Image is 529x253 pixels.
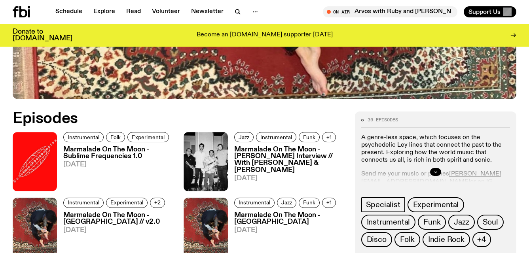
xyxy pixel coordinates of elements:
a: Soul [477,215,504,230]
span: Funk [423,218,440,227]
h3: Donate to [DOMAIN_NAME] [13,28,72,42]
a: Jazz [448,215,474,230]
button: +1 [322,132,336,142]
a: Marmalade On The Moon - Sublime Frequencies 1.0[DATE] [57,146,174,191]
span: [DATE] [63,161,174,168]
h3: Marmalade On The Moon - [GEOGRAPHIC_DATA] // v2.0 [63,212,174,225]
span: Folk [110,134,121,140]
button: +2 [150,198,165,208]
a: Jazz [234,132,254,142]
button: +4 [472,232,491,247]
span: Support Us [468,8,501,15]
span: Experimental [132,134,165,140]
h3: Marmalade On The Moon - Sublime Frequencies 1.0 [63,146,174,160]
a: Funk [418,215,446,230]
a: Instrumental [63,198,104,208]
span: Soul [483,218,498,227]
span: [DATE] [234,227,345,234]
a: Instrumental [234,198,275,208]
span: Folk [400,235,415,244]
span: Instrumental [68,134,99,140]
a: Specialist [361,197,405,212]
a: Funk [299,198,320,208]
span: Experimental [110,200,143,206]
a: Experimental [408,197,465,212]
a: Instrumental [256,132,296,142]
a: Jazz [277,198,296,208]
button: On AirArvos with Ruby and [PERSON_NAME] [323,6,457,17]
span: +1 [326,134,332,140]
a: Schedule [51,6,87,17]
a: Folk [106,132,125,142]
a: Disco [361,232,392,247]
span: Jazz [239,134,249,140]
button: Support Us [464,6,516,17]
p: Become an [DOMAIN_NAME] supporter [DATE] [197,32,333,39]
a: Indie Rock [423,232,470,247]
a: Volunteer [147,6,185,17]
p: A genre-less space, which focuses on the psychedelic Ley lines that connect the past to the prese... [361,134,510,164]
h2: Episodes [13,111,345,126]
img: sublime frequencies red logo [13,132,57,191]
span: Instrumental [239,200,270,206]
a: Newsletter [186,6,228,17]
span: +1 [326,200,332,206]
span: Disco [367,235,387,244]
span: +4 [477,235,486,244]
a: Folk [394,232,420,247]
span: [DATE] [63,227,174,234]
a: Experimental [106,198,148,208]
a: Experimental [127,132,169,142]
span: Indie Rock [428,235,465,244]
span: Specialist [366,200,400,209]
span: Jazz [281,200,292,206]
a: Marmalade On The Moon - [PERSON_NAME] Interview // With [PERSON_NAME] & [PERSON_NAME][DATE] [228,146,345,191]
a: Instrumental [361,215,416,230]
span: Funk [303,134,315,140]
a: Explore [89,6,120,17]
span: +2 [154,200,161,206]
span: Funk [303,200,315,206]
span: [DATE] [234,175,345,182]
span: Jazz [454,218,469,227]
a: Read [121,6,146,17]
span: Instrumental [260,134,292,140]
a: Funk [299,132,320,142]
span: Instrumental [68,200,99,206]
span: Experimental [413,200,459,209]
a: Instrumental [63,132,104,142]
h3: Marmalade On The Moon - [GEOGRAPHIC_DATA] [234,212,345,225]
button: +1 [322,198,336,208]
h3: Marmalade On The Moon - [PERSON_NAME] Interview // With [PERSON_NAME] & [PERSON_NAME] [234,146,345,173]
span: Instrumental [367,218,410,227]
span: 36 episodes [368,118,398,122]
